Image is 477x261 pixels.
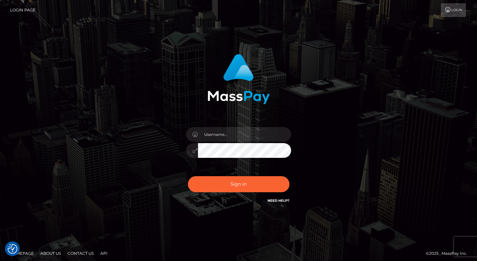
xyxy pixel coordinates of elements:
a: About Us [38,248,64,258]
button: Consent Preferences [8,244,17,254]
a: Contact Us [65,248,96,258]
a: Login [441,3,466,17]
button: Sign in [188,176,289,192]
a: Login Page [10,3,35,17]
img: Revisit consent button [8,244,17,254]
input: Username... [198,127,291,142]
a: API [98,248,110,258]
div: © 2025 , MassPay Inc. [426,250,472,257]
img: MassPay Login [208,54,270,104]
a: Need Help? [268,198,289,203]
a: Homepage [7,248,36,258]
